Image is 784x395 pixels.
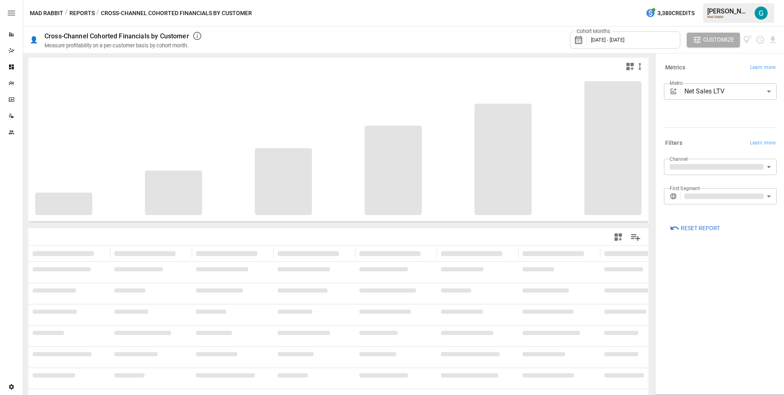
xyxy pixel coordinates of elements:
label: First Segment [670,185,700,192]
span: [DATE] - [DATE] [591,37,624,43]
div: / [96,8,99,18]
h6: Metrics [665,63,685,72]
div: Cross-Channel Cohorted Financials by Customer [45,32,189,40]
button: Schedule report [755,35,765,44]
label: Metric [670,80,683,87]
button: Reset Report [664,221,726,235]
button: Reports [69,8,95,18]
button: Manage Columns [626,228,645,246]
img: Gavin Acres [755,7,768,20]
button: Sort [340,248,351,259]
button: Gavin Acres [750,2,773,24]
div: / [65,8,68,18]
label: Cohort Months [575,28,612,35]
button: Sort [176,248,188,259]
span: Customize [703,35,734,45]
div: 👤 [30,36,38,44]
button: Customize [687,33,740,47]
span: Learn more [750,139,775,147]
div: [PERSON_NAME] [707,7,750,15]
button: Mad Rabbit [30,8,63,18]
button: Sort [95,248,106,259]
button: Sort [585,248,596,259]
span: 3,380 Credits [657,8,695,18]
button: Sort [258,248,269,259]
div: Mad Rabbit [707,15,750,19]
label: Channel [670,155,688,162]
h6: Filters [665,139,682,148]
span: Learn more [750,64,775,72]
button: Sort [421,248,433,259]
div: Net Sales LTV [684,83,777,100]
button: 3,380Credits [642,6,698,21]
button: Download report [768,35,777,44]
div: Measure profitability on a per-customer basis by cohort month. [45,42,188,49]
button: View documentation [743,33,753,47]
span: Reset Report [681,223,720,233]
button: Sort [503,248,514,259]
